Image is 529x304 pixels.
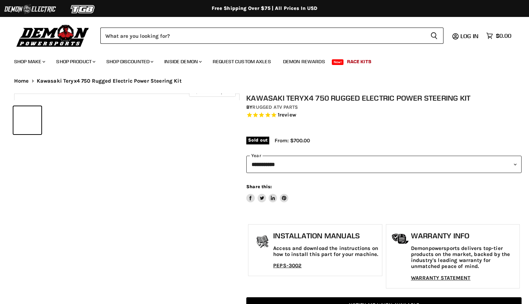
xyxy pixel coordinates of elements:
a: Race Kits [342,54,377,69]
a: PEPS-3002 [273,262,301,269]
span: $0.00 [496,32,511,39]
span: 1 reviews [278,112,296,118]
button: Search [425,28,443,44]
h1: Installation Manuals [273,232,378,240]
ul: Main menu [9,52,510,69]
a: Inside Demon [159,54,206,69]
a: $0.00 [483,31,515,41]
form: Product [100,28,443,44]
select: year [246,156,522,173]
img: TGB Logo 2 [57,2,110,16]
a: Demon Rewards [278,54,330,69]
span: Kawasaki Teryx4 750 Rugged Electric Power Steering Kit [37,78,182,84]
a: Log in [457,33,483,39]
img: Demon Powersports [14,23,92,48]
a: WARRANTY STATEMENT [411,275,471,281]
a: Shop Product [51,54,100,69]
span: From: $700.00 [275,137,310,144]
p: Demonpowersports delivers top-tier products on the market, backed by the industry's leading warra... [411,245,516,270]
p: Access and download the instructions on how to install this part for your machine. [273,245,378,258]
img: warranty-icon.png [392,233,409,244]
span: Log in [460,32,478,40]
input: Search [100,28,425,44]
a: Rugged ATV Parts [252,104,298,110]
a: Request Custom Axles [207,54,276,69]
a: Home [14,78,29,84]
span: review [280,112,296,118]
span: Click to expand [193,89,232,94]
h1: Kawasaki Teryx4 750 Rugged Electric Power Steering Kit [246,94,522,102]
span: Sold out [246,137,269,144]
span: New! [332,59,344,65]
div: by [246,103,522,111]
span: Share this: [246,184,272,189]
h1: Warranty Info [411,232,516,240]
aside: Share this: [246,184,288,202]
span: Rated 5.0 out of 5 stars 1 reviews [246,112,522,119]
a: Shop Discounted [101,54,158,69]
a: Shop Make [9,54,49,69]
img: Demon Electric Logo 2 [4,2,57,16]
img: install_manual-icon.png [254,233,271,251]
button: IMAGE thumbnail [13,106,41,134]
